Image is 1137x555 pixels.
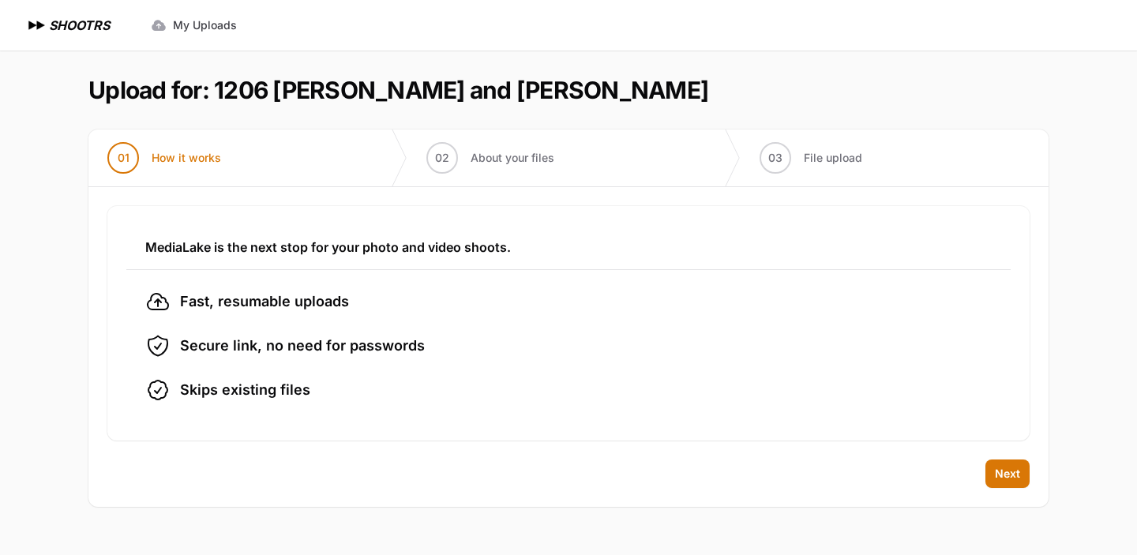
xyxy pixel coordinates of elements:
[180,335,425,357] span: Secure link, no need for passwords
[141,11,246,39] a: My Uploads
[995,466,1020,482] span: Next
[25,16,49,35] img: SHOOTRS
[88,129,240,186] button: 01 How it works
[804,150,862,166] span: File upload
[145,238,992,257] h3: MediaLake is the next stop for your photo and video shoots.
[741,129,881,186] button: 03 File upload
[173,17,237,33] span: My Uploads
[118,150,129,166] span: 01
[25,16,110,35] a: SHOOTRS SHOOTRS
[407,129,573,186] button: 02 About your files
[180,291,349,313] span: Fast, resumable uploads
[88,76,708,104] h1: Upload for: 1206 [PERSON_NAME] and [PERSON_NAME]
[180,379,310,401] span: Skips existing files
[768,150,782,166] span: 03
[985,459,1030,488] button: Next
[152,150,221,166] span: How it works
[435,150,449,166] span: 02
[471,150,554,166] span: About your files
[49,16,110,35] h1: SHOOTRS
